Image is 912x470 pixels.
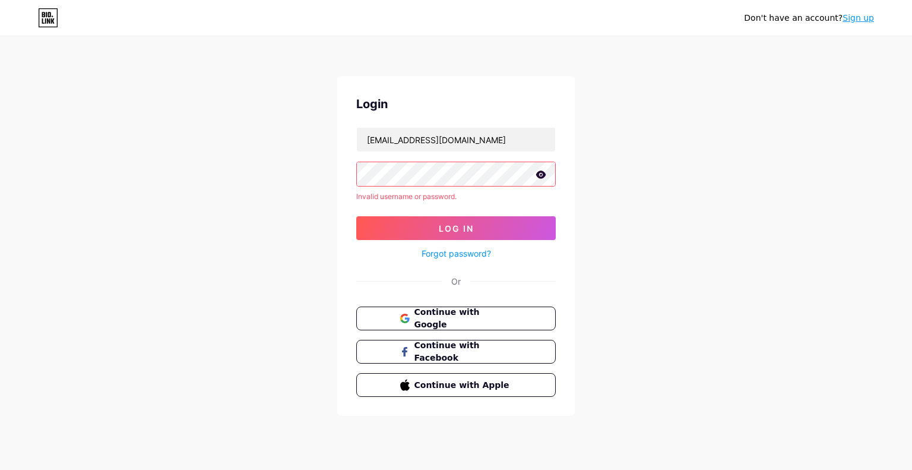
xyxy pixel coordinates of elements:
[414,339,512,364] span: Continue with Facebook
[357,128,555,152] input: Username
[439,223,474,234] span: Log In
[744,12,874,24] div: Don't have an account?
[356,373,556,397] button: Continue with Apple
[356,95,556,113] div: Login
[451,275,461,288] div: Or
[422,247,491,260] a: Forgot password?
[843,13,874,23] a: Sign up
[356,307,556,330] button: Continue with Google
[356,216,556,240] button: Log In
[356,191,556,202] div: Invalid username or password.
[414,379,512,392] span: Continue with Apple
[356,340,556,364] button: Continue with Facebook
[414,306,512,331] span: Continue with Google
